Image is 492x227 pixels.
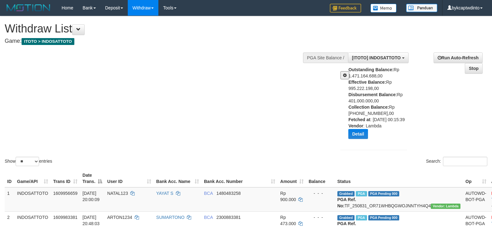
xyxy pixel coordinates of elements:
[5,22,322,35] h1: Withdraw List
[406,4,437,12] img: panduan.png
[348,52,409,63] button: [ITOTO] INDOSATTOTO
[107,215,132,220] span: ARTON1234
[216,215,241,220] span: Copy 2300883381 to clipboard
[443,157,487,166] input: Search:
[82,215,100,226] span: [DATE] 20:48:03
[280,215,296,226] span: Rp 473.000
[82,191,100,202] span: [DATE] 20:00:09
[107,191,128,196] span: NATAL123
[348,67,394,72] b: Outstanding Balance:
[330,4,361,12] img: Feedback.jpg
[356,191,367,196] span: Marked by bykanggota1
[204,215,213,220] span: BCA
[53,215,77,220] span: 1609983381
[309,214,332,220] div: - - -
[303,52,348,63] div: PGA Site Balance /
[306,170,335,187] th: Balance
[335,187,463,212] td: TF_250831_OR71WHBQGWOJNNTYH4Q4
[348,129,368,139] button: Detail
[426,157,487,166] label: Search:
[465,63,483,74] a: Stop
[463,187,489,212] td: AUTOWD-BOT-PGA
[348,105,389,110] b: Collection Balance:
[5,3,52,12] img: MOTION_logo.png
[280,191,296,202] span: Rp 900.000
[348,80,386,85] b: Effective Balance:
[463,170,489,187] th: Op: activate to sort column ascending
[53,191,77,196] span: 1609956659
[105,170,154,187] th: User ID: activate to sort column ascending
[368,191,400,196] span: PGA Pending
[154,170,201,187] th: Bank Acc. Name: activate to sort column ascending
[368,215,400,220] span: PGA Pending
[22,38,74,45] span: ITOTO > INDOSATTOTO
[51,170,80,187] th: Trans ID: activate to sort column ascending
[348,117,370,122] b: Fetched at
[156,215,185,220] a: SUMARTONO
[15,187,51,212] td: INDOSATTOTO
[5,38,322,44] h4: Game:
[201,170,278,187] th: Bank Acc. Number: activate to sort column ascending
[370,4,397,12] img: Button%20Memo.svg
[348,123,363,128] b: Vendor
[348,92,397,97] b: Disbursement Balance:
[5,187,15,212] td: 1
[204,191,213,196] span: BCA
[5,170,15,187] th: ID
[278,170,306,187] th: Amount: activate to sort column ascending
[337,191,355,196] span: Grabbed
[80,170,105,187] th: Date Trans.: activate to sort column descending
[156,191,173,196] a: YAYAT S
[5,157,52,166] label: Show entries
[434,52,483,63] a: Run Auto-Refresh
[335,170,463,187] th: Status
[352,55,401,60] span: [ITOTO] INDOSATTOTO
[15,170,51,187] th: Game/API: activate to sort column ascending
[348,67,411,144] div: Rp 1.471.164.688,00 Rp 995.222.198,00 Rp 401.000.000,00 Rp [PHONE_NUMBER],00 : [DATE] 00:15:39 : ...
[16,157,39,166] select: Showentries
[337,197,356,208] b: PGA Ref. No:
[337,215,355,220] span: Grabbed
[356,215,367,220] span: Marked by bykanggota1
[216,191,241,196] span: Copy 1480483258 to clipboard
[309,190,332,196] div: - - -
[431,204,460,209] span: Vendor URL: https://order7.1velocity.biz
